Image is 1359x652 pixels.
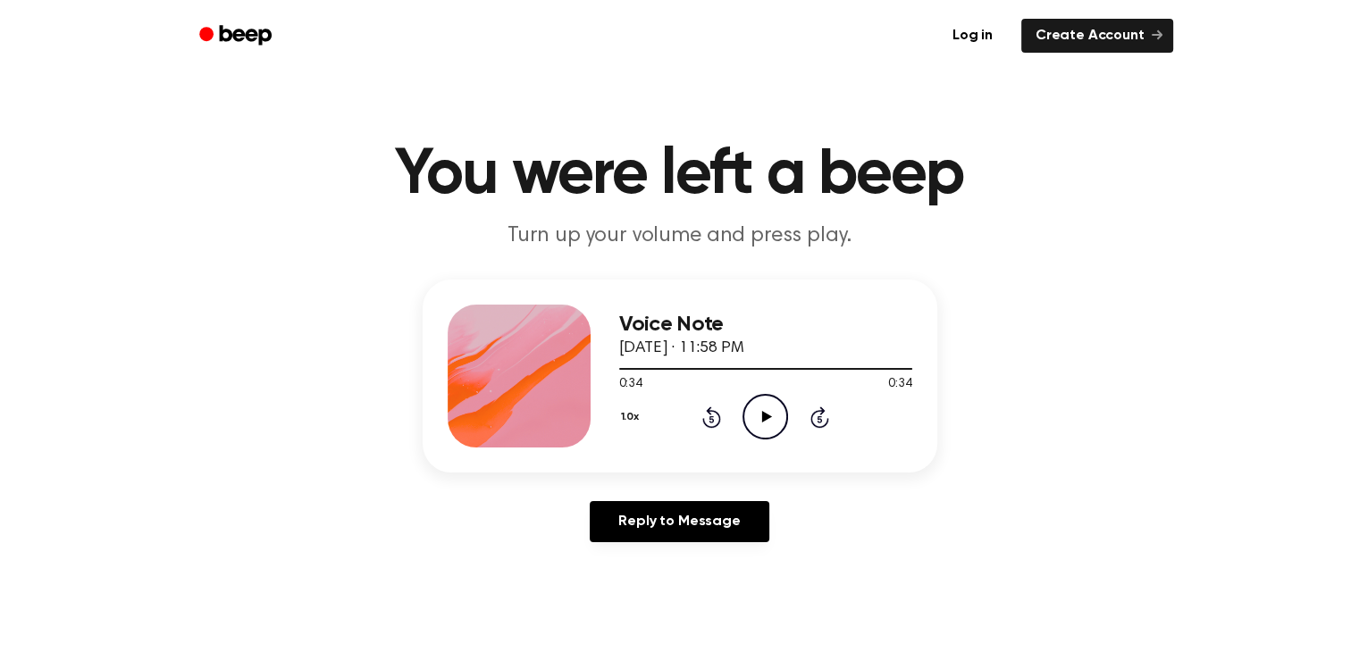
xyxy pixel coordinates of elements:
a: Create Account [1021,19,1173,53]
span: 0:34 [888,375,911,394]
h3: Voice Note [619,313,912,337]
a: Reply to Message [590,501,768,542]
span: 0:34 [619,375,642,394]
a: Beep [187,19,288,54]
a: Log in [935,15,1011,56]
button: 1.0x [619,402,646,432]
p: Turn up your volume and press play. [337,222,1023,251]
h1: You were left a beep [222,143,1137,207]
span: [DATE] · 11:58 PM [619,340,744,356]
